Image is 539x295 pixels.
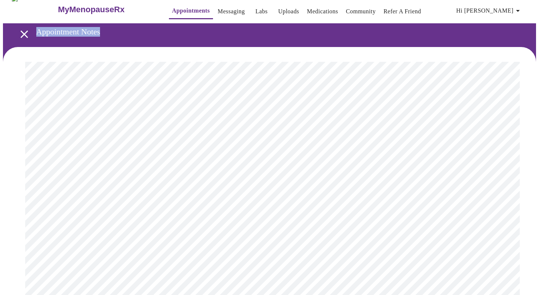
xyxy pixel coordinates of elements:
[250,4,273,19] button: Labs
[456,6,522,16] span: Hi [PERSON_NAME]
[307,6,338,17] a: Medications
[215,4,248,19] button: Messaging
[453,3,525,18] button: Hi [PERSON_NAME]
[256,6,268,17] a: Labs
[343,4,379,19] button: Community
[172,6,210,16] a: Appointments
[218,6,245,17] a: Messaging
[346,6,376,17] a: Community
[36,27,498,37] h3: Appointment Notes
[275,4,302,19] button: Uploads
[169,3,213,19] button: Appointments
[380,4,424,19] button: Refer a Friend
[304,4,341,19] button: Medications
[58,5,124,14] h3: MyMenopauseRx
[383,6,421,17] a: Refer a Friend
[13,23,35,45] button: open drawer
[278,6,299,17] a: Uploads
